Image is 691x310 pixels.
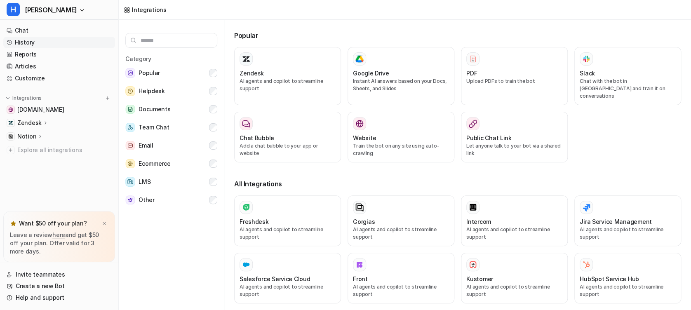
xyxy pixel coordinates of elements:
[3,73,115,84] a: Customize
[353,275,368,283] h3: Front
[234,47,341,105] button: ZendeskAI agents and copilot to streamline support
[139,86,165,96] span: Helpdesk
[3,104,115,115] a: swyfthome.com[DOMAIN_NAME]
[574,195,681,246] button: Jira Service ManagementAI agents and copilot to streamline support
[125,119,217,136] button: Team ChatTeam Chat
[461,195,568,246] button: IntercomAI agents and copilot to streamline support
[355,120,364,128] img: Website
[348,47,454,105] button: Google DriveGoogle DriveInstant AI answers based on your Docs, Sheets, and Slides
[469,261,477,269] img: Kustomer
[466,226,562,241] p: AI agents and copilot to streamline support
[234,179,681,189] h3: All Integrations
[466,77,562,85] p: Upload PDFs to train the bot
[139,104,170,114] span: Documents
[461,253,568,303] button: KustomerKustomerAI agents and copilot to streamline support
[125,54,217,63] h5: Category
[125,195,135,205] img: Other
[124,5,167,14] a: Integrations
[353,69,389,77] h3: Google Drive
[234,112,341,162] button: Chat BubbleAdd a chat bubble to your app or website
[25,4,77,16] span: [PERSON_NAME]
[125,137,217,154] button: EmailEmail
[125,65,217,81] button: PopularPopular
[125,192,217,208] button: OtherOther
[139,159,170,169] span: Ecommerce
[580,69,595,77] h3: Slack
[3,49,115,60] a: Reports
[461,112,568,162] button: Public Chat LinkLet anyone talk to your bot via a shared link
[17,132,36,141] p: Notion
[348,195,454,246] button: GorgiasAI agents and copilot to streamline support
[240,275,310,283] h3: Salesforce Service Cloud
[240,226,336,241] p: AI agents and copilot to streamline support
[19,219,87,228] p: Want $50 off your plan?
[580,226,676,241] p: AI agents and copilot to streamline support
[139,141,153,150] span: Email
[7,3,20,16] span: H
[582,54,590,63] img: Slack
[3,144,115,156] a: Explore all integrations
[461,47,568,105] button: PDFPDFUpload PDFs to train the bot
[580,217,652,226] h3: Jira Service Management
[3,280,115,292] a: Create a new Bot
[3,61,115,72] a: Articles
[3,269,115,280] a: Invite teammates
[17,106,64,114] span: [DOMAIN_NAME]
[240,134,274,142] h3: Chat Bubble
[139,195,155,205] span: Other
[234,31,681,40] h3: Popular
[242,261,250,269] img: Salesforce Service Cloud
[132,5,167,14] div: Integrations
[10,231,108,256] p: Leave a review and get $50 off your plan. Offer valid for 3 more days.
[125,68,135,78] img: Popular
[139,68,160,78] span: Popular
[10,220,16,227] img: star
[125,105,135,114] img: Documents
[574,253,681,303] button: HubSpot Service HubHubSpot Service HubAI agents and copilot to streamline support
[3,37,115,48] a: History
[466,142,562,157] p: Let anyone talk to your bot via a shared link
[353,134,376,142] h3: Website
[353,226,449,241] p: AI agents and copilot to streamline support
[240,217,268,226] h3: Freshdesk
[353,283,449,298] p: AI agents and copilot to streamline support
[125,86,135,96] img: Helpdesk
[8,134,13,139] img: Notion
[105,95,110,101] img: menu_add.svg
[466,283,562,298] p: AI agents and copilot to streamline support
[8,107,13,112] img: swyfthome.com
[240,69,264,77] h3: Zendesk
[466,134,512,142] h3: Public Chat Link
[466,69,477,77] h3: PDF
[580,275,639,283] h3: HubSpot Service Hub
[3,292,115,303] a: Help and support
[353,77,449,92] p: Instant AI answers based on your Docs, Sheets, and Slides
[102,221,107,226] img: x
[125,174,217,190] button: LMSLMS
[125,83,217,99] button: HelpdeskHelpdesk
[17,119,42,127] p: Zendesk
[125,123,135,132] img: Team Chat
[12,95,42,101] p: Integrations
[5,95,11,101] img: expand menu
[348,112,454,162] button: WebsiteWebsiteTrain the bot on any site using auto-crawling
[466,275,493,283] h3: Kustomer
[582,261,590,269] img: HubSpot Service Hub
[353,217,375,226] h3: Gorgias
[125,177,135,187] img: LMS
[234,253,341,303] button: Salesforce Service Cloud Salesforce Service CloudAI agents and copilot to streamline support
[466,217,491,226] h3: Intercom
[580,77,676,100] p: Chat with the bot in [GEOGRAPHIC_DATA] and train it on conversations
[139,177,150,187] span: LMS
[574,47,681,105] button: SlackSlackChat with the bot in [GEOGRAPHIC_DATA] and train it on conversations
[240,77,336,92] p: AI agents and copilot to streamline support
[580,283,676,298] p: AI agents and copilot to streamline support
[17,143,112,157] span: Explore all integrations
[353,142,449,157] p: Train the bot on any site using auto-crawling
[125,141,135,150] img: Email
[7,146,15,154] img: explore all integrations
[125,155,217,172] button: EcommerceEcommerce
[240,142,336,157] p: Add a chat bubble to your app or website
[355,261,364,269] img: Front
[3,25,115,36] a: Chat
